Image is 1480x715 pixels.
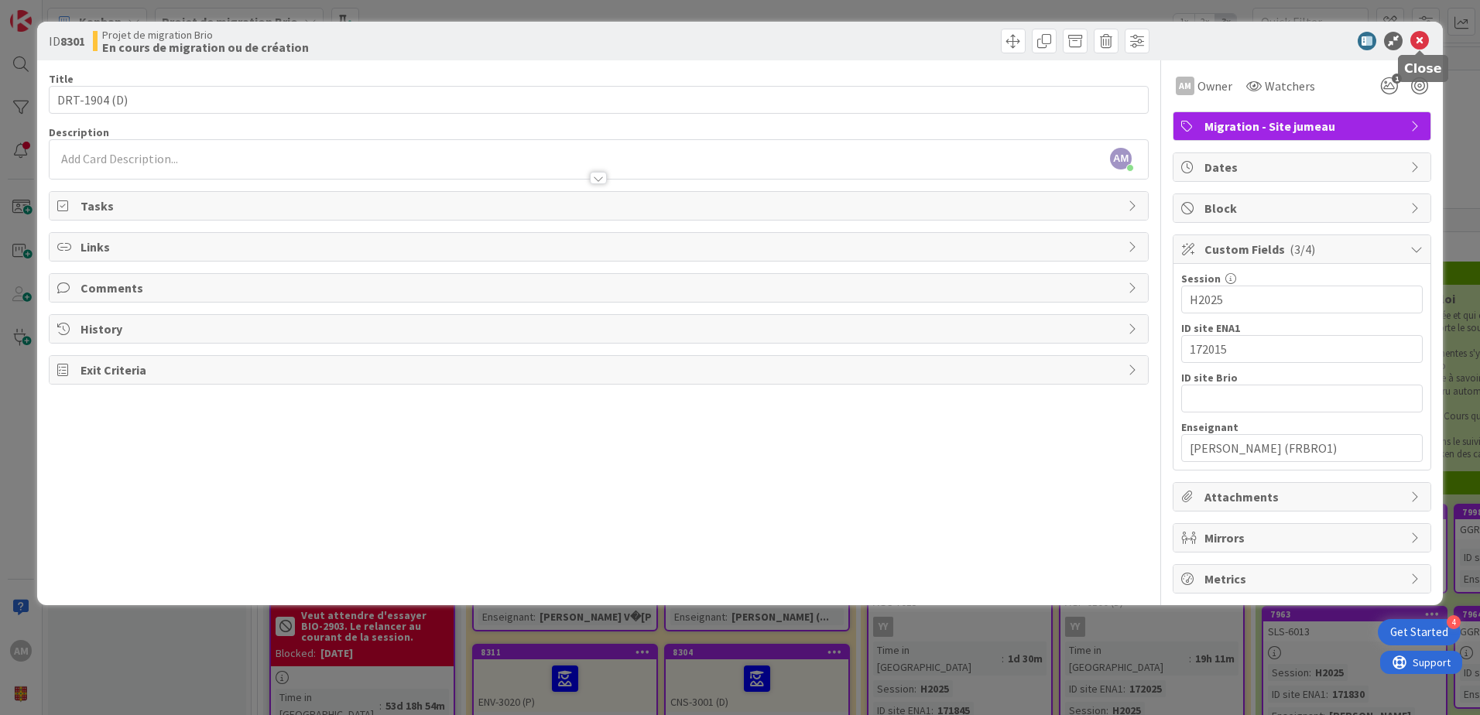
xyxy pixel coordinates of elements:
span: Migration - Site jumeau [1204,117,1403,135]
span: Links [81,238,1120,256]
span: Block [1204,199,1403,217]
input: type card name here... [49,86,1149,114]
span: Tasks [81,197,1120,215]
label: Session [1181,272,1221,286]
div: Get Started [1390,624,1448,640]
span: 1 [1392,74,1402,84]
span: Watchers [1265,77,1315,95]
label: ID site ENA1 [1181,321,1240,335]
span: Metrics [1204,570,1403,588]
span: Projet de migration Brio [102,29,309,41]
span: Exit Criteria [81,361,1120,379]
span: Comments [81,279,1120,297]
div: 4 [1447,615,1461,629]
span: Custom Fields [1204,240,1403,258]
label: Enseignant [1181,420,1238,434]
span: Owner [1197,77,1232,95]
span: ID [49,32,85,50]
h5: Close [1404,61,1442,76]
span: History [81,320,1120,338]
span: Support [33,2,70,21]
span: Dates [1204,158,1403,176]
span: Description [49,125,109,139]
label: ID site Brio [1181,371,1238,385]
div: Open Get Started checklist, remaining modules: 4 [1378,619,1461,645]
b: 8301 [60,33,85,49]
label: Title [49,72,74,86]
div: AM [1176,77,1194,95]
span: AM [1110,148,1132,169]
span: ( 3/4 ) [1290,241,1315,257]
span: Attachments [1204,487,1403,506]
span: Mirrors [1204,529,1403,547]
b: En cours de migration ou de création [102,41,309,53]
